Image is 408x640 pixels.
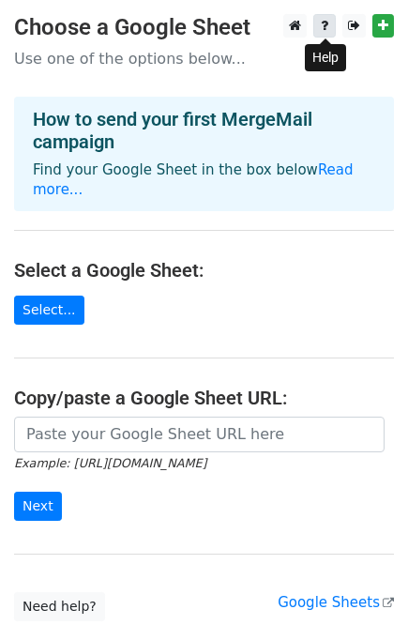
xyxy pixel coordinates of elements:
p: Use one of the options below... [14,49,394,69]
a: Need help? [14,592,105,621]
input: Next [14,492,62,521]
h4: Select a Google Sheet: [14,259,394,282]
div: Help [305,44,346,71]
iframe: Chat Widget [314,550,408,640]
h4: Copy/paste a Google Sheet URL: [14,387,394,409]
h4: How to send your first MergeMail campaign [33,108,375,153]
h3: Choose a Google Sheet [14,14,394,41]
a: Select... [14,296,84,325]
input: Paste your Google Sheet URL here [14,417,385,452]
p: Find your Google Sheet in the box below [33,160,375,200]
a: Read more... [33,161,354,198]
small: Example: [URL][DOMAIN_NAME] [14,456,206,470]
a: Google Sheets [278,594,394,611]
